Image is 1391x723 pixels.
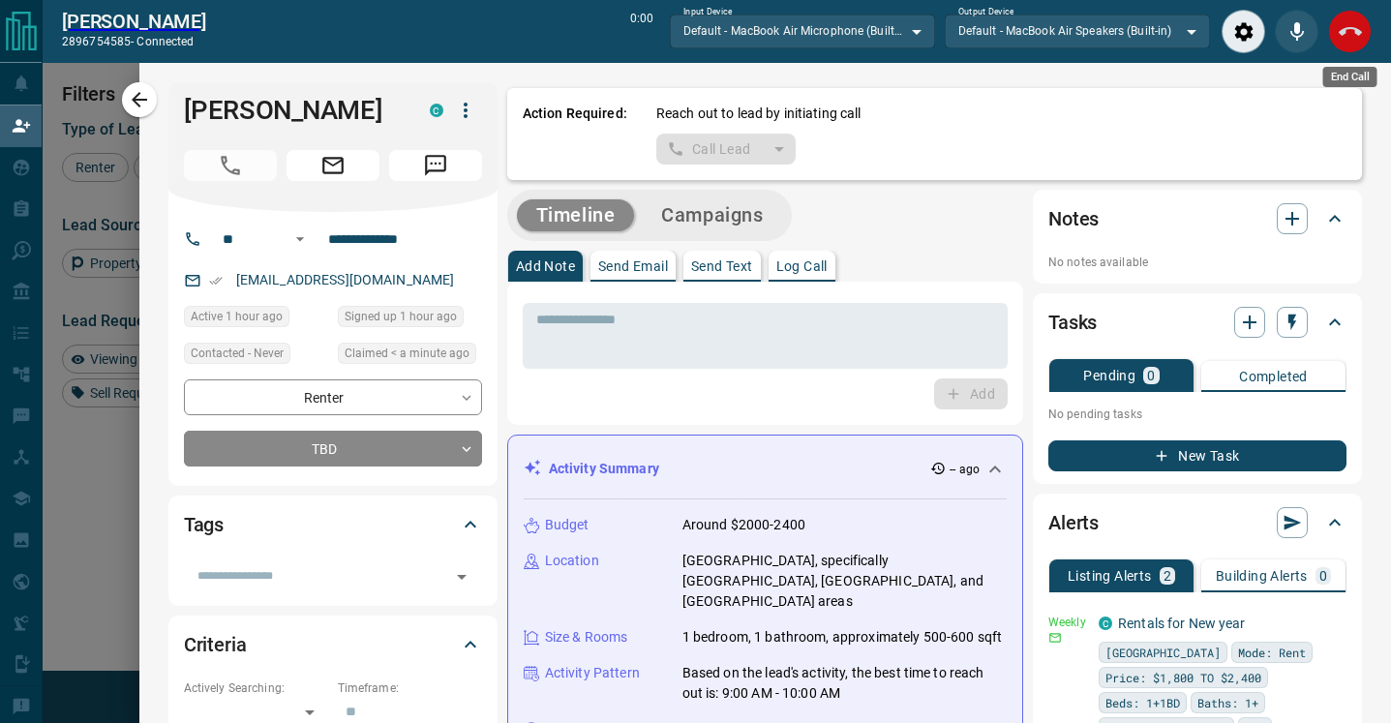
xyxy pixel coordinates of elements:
[184,150,277,181] span: Call
[1048,507,1099,538] h2: Alerts
[1048,499,1346,546] div: Alerts
[338,306,482,333] div: Sun Sep 14 2025
[523,104,627,165] p: Action Required:
[338,343,482,370] div: Sun Sep 14 2025
[1048,307,1097,338] h2: Tasks
[1105,668,1261,687] span: Price: $1,800 TO $2,400
[630,10,653,53] p: 0:00
[691,259,753,273] p: Send Text
[1083,369,1135,382] p: Pending
[516,259,575,273] p: Add Note
[656,104,862,124] p: Reach out to lead by initiating call
[1238,643,1306,662] span: Mode: Rent
[682,515,805,535] p: Around $2000-2400
[1048,614,1087,631] p: Weekly
[209,274,223,287] svg: Email Verified
[656,134,797,165] div: split button
[62,33,206,50] p: 2896754585 -
[1048,440,1346,471] button: New Task
[1048,299,1346,346] div: Tasks
[184,306,328,333] div: Sun Sep 14 2025
[1216,569,1308,583] p: Building Alerts
[682,627,1002,648] p: 1 bedroom, 1 bathroom, approximately 500-600 sqft
[191,344,284,363] span: Contacted - Never
[524,451,1007,487] div: Activity Summary-- ago
[1239,370,1308,383] p: Completed
[950,461,980,478] p: -- ago
[184,629,247,660] h2: Criteria
[545,551,599,571] p: Location
[958,6,1013,18] label: Output Device
[1048,196,1346,242] div: Notes
[1118,616,1246,631] a: Rentals for New year
[184,95,401,126] h1: [PERSON_NAME]
[184,509,224,540] h2: Tags
[184,501,482,548] div: Tags
[136,35,194,48] span: connected
[1328,10,1372,53] div: End Call
[776,259,828,273] p: Log Call
[184,621,482,668] div: Criteria
[448,563,475,590] button: Open
[545,663,640,683] p: Activity Pattern
[1068,569,1152,583] p: Listing Alerts
[1222,10,1265,53] div: Audio Settings
[549,459,659,479] p: Activity Summary
[517,199,635,231] button: Timeline
[184,431,482,467] div: TBD
[184,379,482,415] div: Renter
[184,679,328,697] p: Actively Searching:
[1319,569,1327,583] p: 0
[236,272,455,287] a: [EMAIL_ADDRESS][DOMAIN_NAME]
[345,307,457,326] span: Signed up 1 hour ago
[670,15,935,47] div: Default - MacBook Air Microphone (Built-in)
[683,6,733,18] label: Input Device
[1105,693,1180,712] span: Beds: 1+1BD
[1275,10,1318,53] div: Mute
[1048,631,1062,645] svg: Email
[1048,203,1099,234] h2: Notes
[62,10,206,33] h2: [PERSON_NAME]
[1048,400,1346,429] p: No pending tasks
[545,515,590,535] p: Budget
[430,104,443,117] div: condos.ca
[1164,569,1171,583] p: 2
[345,344,469,363] span: Claimed < a minute ago
[1323,67,1377,87] div: End Call
[642,199,782,231] button: Campaigns
[1197,693,1258,712] span: Baths: 1+
[389,150,482,181] span: Message
[1099,617,1112,630] div: condos.ca
[945,15,1210,47] div: Default - MacBook Air Speakers (Built-in)
[1105,643,1221,662] span: [GEOGRAPHIC_DATA]
[287,150,379,181] span: Email
[682,551,1007,612] p: [GEOGRAPHIC_DATA], specifically [GEOGRAPHIC_DATA], [GEOGRAPHIC_DATA], and [GEOGRAPHIC_DATA] areas
[338,679,482,697] p: Timeframe:
[1147,369,1155,382] p: 0
[288,227,312,251] button: Open
[191,307,283,326] span: Active 1 hour ago
[545,627,628,648] p: Size & Rooms
[598,259,668,273] p: Send Email
[1048,254,1346,271] p: No notes available
[682,663,1007,704] p: Based on the lead's activity, the best time to reach out is: 9:00 AM - 10:00 AM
